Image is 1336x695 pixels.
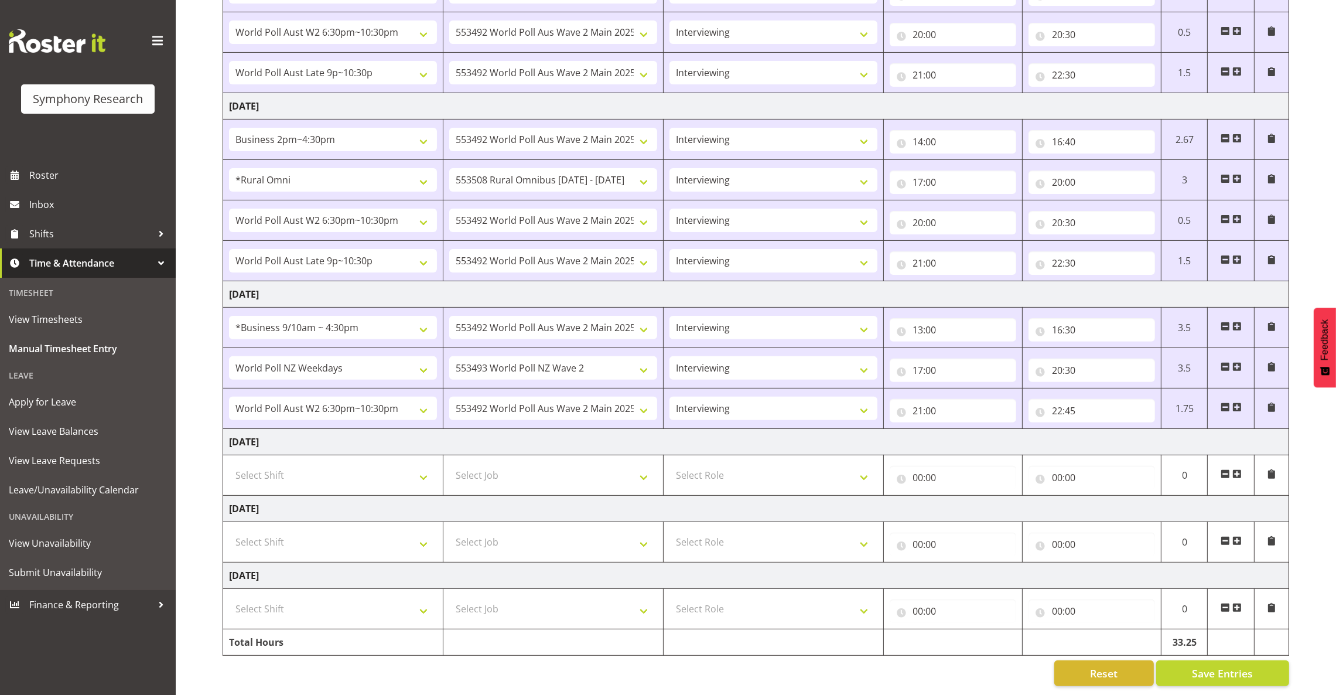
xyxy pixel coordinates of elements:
[890,533,1016,556] input: Click to select...
[3,281,173,305] div: Timesheet
[9,452,167,469] span: View Leave Requests
[1161,455,1208,496] td: 0
[1156,660,1289,686] button: Save Entries
[1029,318,1155,342] input: Click to select...
[223,496,1289,522] td: [DATE]
[9,423,167,440] span: View Leave Balances
[1029,533,1155,556] input: Click to select...
[1161,308,1208,348] td: 3.5
[1029,23,1155,46] input: Click to select...
[1029,466,1155,489] input: Click to select...
[890,359,1016,382] input: Click to select...
[223,281,1289,308] td: [DATE]
[223,563,1289,589] td: [DATE]
[9,481,167,499] span: Leave/Unavailability Calendar
[9,564,167,581] span: Submit Unavailability
[1161,629,1208,656] td: 33.25
[3,505,173,529] div: Unavailability
[3,334,173,363] a: Manual Timesheet Entry
[1029,63,1155,87] input: Click to select...
[33,90,143,108] div: Symphony Research
[3,446,173,475] a: View Leave Requests
[890,251,1016,275] input: Click to select...
[9,534,167,552] span: View Unavailability
[3,363,173,387] div: Leave
[890,211,1016,234] input: Click to select...
[1314,308,1336,387] button: Feedback - Show survey
[1029,599,1155,623] input: Click to select...
[1161,160,1208,200] td: 3
[1161,522,1208,563] td: 0
[1161,389,1208,429] td: 1.75
[1054,660,1154,686] button: Reset
[3,417,173,446] a: View Leave Balances
[890,466,1016,489] input: Click to select...
[1029,171,1155,194] input: Click to select...
[1161,348,1208,389] td: 3.5
[29,254,152,272] span: Time & Attendance
[1029,130,1155,154] input: Click to select...
[1192,666,1253,681] span: Save Entries
[3,558,173,587] a: Submit Unavailability
[3,305,173,334] a: View Timesheets
[1161,120,1208,160] td: 2.67
[1029,251,1155,275] input: Click to select...
[1161,241,1208,281] td: 1.5
[1029,399,1155,423] input: Click to select...
[1161,200,1208,241] td: 0.5
[9,311,167,328] span: View Timesheets
[29,166,170,184] span: Roster
[1161,12,1208,53] td: 0.5
[1029,359,1155,382] input: Click to select...
[3,529,173,558] a: View Unavailability
[1161,53,1208,93] td: 1.5
[223,629,443,656] td: Total Hours
[890,23,1016,46] input: Click to select...
[1090,666,1118,681] span: Reset
[890,399,1016,423] input: Click to select...
[890,130,1016,154] input: Click to select...
[223,93,1289,120] td: [DATE]
[1029,211,1155,234] input: Click to select...
[9,393,167,411] span: Apply for Leave
[3,475,173,505] a: Leave/Unavailability Calendar
[29,196,170,213] span: Inbox
[9,340,167,357] span: Manual Timesheet Entry
[1161,589,1208,629] td: 0
[890,171,1016,194] input: Click to select...
[1320,319,1330,360] span: Feedback
[29,225,152,243] span: Shifts
[3,387,173,417] a: Apply for Leave
[890,318,1016,342] input: Click to select...
[29,596,152,614] span: Finance & Reporting
[890,63,1016,87] input: Click to select...
[890,599,1016,623] input: Click to select...
[223,429,1289,455] td: [DATE]
[9,29,105,53] img: Rosterit website logo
